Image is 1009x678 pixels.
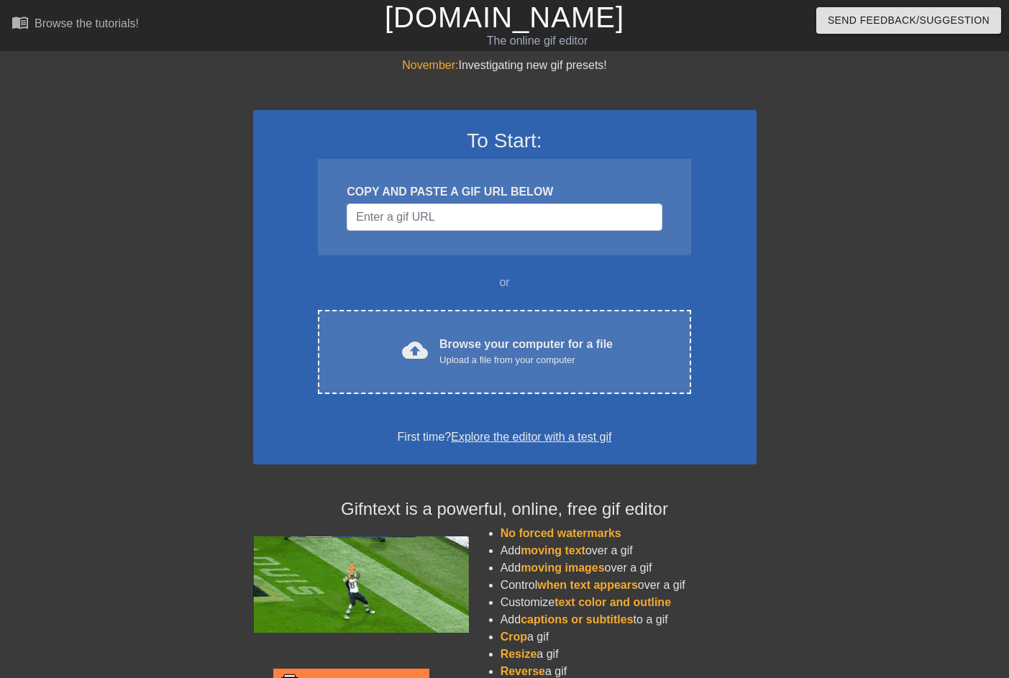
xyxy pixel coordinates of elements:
li: a gif [501,646,757,663]
span: captions or subtitles [521,613,633,626]
div: COPY AND PASTE A GIF URL BELOW [347,183,662,201]
span: Send Feedback/Suggestion [828,12,990,29]
a: [DOMAIN_NAME] [385,1,624,33]
div: Upload a file from your computer [439,353,613,367]
div: First time? [272,429,738,446]
li: Customize [501,594,757,611]
button: Send Feedback/Suggestion [816,7,1001,34]
a: Explore the editor with a test gif [451,431,611,443]
span: No forced watermarks [501,527,621,539]
div: or [291,274,719,291]
li: Add over a gif [501,559,757,577]
div: Investigating new gif presets! [253,57,757,74]
span: Reverse [501,665,545,677]
span: menu_book [12,14,29,31]
span: moving images [521,562,604,574]
h3: To Start: [272,129,738,153]
span: when text appears [537,579,638,591]
span: cloud_upload [402,337,428,363]
div: Browse your computer for a file [439,336,613,367]
li: Add over a gif [501,542,757,559]
span: text color and outline [554,596,671,608]
h4: Gifntext is a powerful, online, free gif editor [253,499,757,520]
div: Browse the tutorials! [35,17,139,29]
li: Control over a gif [501,577,757,594]
img: football_small.gif [253,536,469,633]
div: The online gif editor [344,32,731,50]
span: Crop [501,631,527,643]
span: moving text [521,544,585,556]
li: a gif [501,628,757,646]
li: Add to a gif [501,611,757,628]
a: Browse the tutorials! [12,14,139,36]
input: Username [347,203,662,231]
span: November: [402,59,458,71]
span: Resize [501,648,537,660]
